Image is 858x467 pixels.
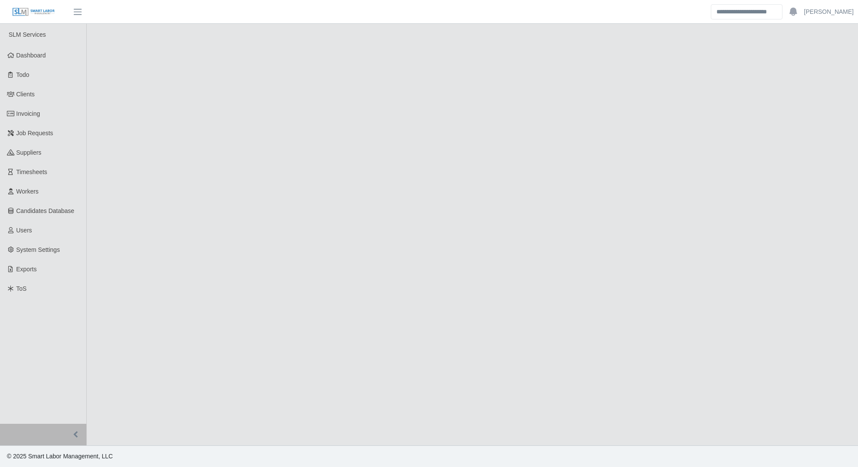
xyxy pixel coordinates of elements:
span: System Settings [16,246,60,253]
span: Workers [16,188,39,195]
span: Exports [16,266,37,273]
span: Invoicing [16,110,40,117]
a: [PERSON_NAME] [804,7,854,16]
img: SLM Logo [12,7,55,17]
span: Job Requests [16,130,54,137]
span: Timesheets [16,168,47,175]
span: ToS [16,285,27,292]
span: Clients [16,91,35,98]
span: Dashboard [16,52,46,59]
span: Todo [16,71,29,78]
span: © 2025 Smart Labor Management, LLC [7,453,113,460]
span: Users [16,227,32,234]
span: Suppliers [16,149,41,156]
span: SLM Services [9,31,46,38]
input: Search [711,4,782,19]
span: Candidates Database [16,207,75,214]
